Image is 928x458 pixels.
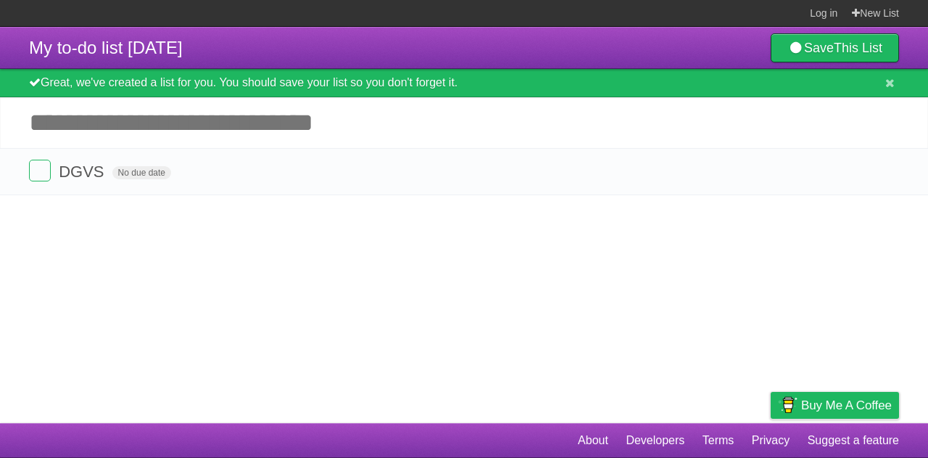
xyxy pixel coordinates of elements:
span: My to-do list [DATE] [29,38,183,57]
span: No due date [112,166,171,179]
a: Terms [703,427,734,454]
span: Buy me a coffee [801,393,892,418]
a: Buy me a coffee [771,392,899,419]
label: Done [29,160,51,181]
a: Suggest a feature [808,427,899,454]
b: This List [834,41,882,55]
a: About [578,427,608,454]
img: Buy me a coffee [778,393,797,417]
a: SaveThis List [771,33,899,62]
span: DGVS [59,163,107,181]
a: Privacy [752,427,790,454]
a: Developers [626,427,684,454]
